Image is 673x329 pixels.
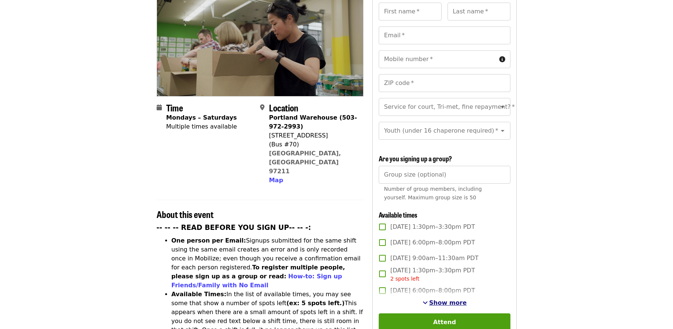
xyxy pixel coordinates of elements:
a: How-to: Sign up Friends/Family with No Email [172,273,342,289]
span: Show more [429,299,467,306]
strong: Mondays – Saturdays [166,114,237,121]
strong: One person per Email: [172,237,246,244]
i: circle-info icon [499,56,505,63]
span: About this event [157,208,214,221]
i: calendar icon [157,104,162,111]
input: Mobile number [379,50,496,68]
button: Open [497,102,508,112]
span: Time [166,101,183,114]
button: Map [269,176,283,185]
strong: Available Times: [172,291,227,298]
button: Open [497,126,508,136]
div: Multiple times available [166,122,237,131]
input: Email [379,26,510,44]
span: Location [269,101,298,114]
i: map-marker-alt icon [260,104,265,111]
span: 2 spots left [390,276,419,282]
strong: To register multiple people, please sign up as a group or read: [172,264,345,280]
strong: (ex: 5 spots left.) [286,300,344,307]
span: [DATE] 1:30pm–3:30pm PDT [390,266,475,283]
input: Last name [448,3,510,20]
strong: Portland Warehouse (503-972-2993) [269,114,357,130]
span: [DATE] 1:30pm–3:30pm PDT [390,222,475,231]
span: Map [269,177,283,184]
div: [STREET_ADDRESS] [269,131,358,140]
button: See more timeslots [423,298,467,307]
span: [DATE] 6:00pm–8:00pm PDT [390,286,475,295]
span: Are you signing up a group? [379,154,452,163]
strong: -- -- -- READ BEFORE YOU SIGN UP-- -- -: [157,224,311,231]
span: Number of group members, including yourself. Maximum group size is 50 [384,186,482,200]
input: First name [379,3,442,20]
li: Signups submitted for the same shift using the same email creates an error and is only recorded o... [172,236,364,290]
span: [DATE] 6:00pm–8:00pm PDT [390,238,475,247]
div: (Bus #70) [269,140,358,149]
span: [DATE] 9:00am–11:30am PDT [390,254,478,263]
input: ZIP code [379,74,510,92]
a: [GEOGRAPHIC_DATA], [GEOGRAPHIC_DATA] 97211 [269,150,341,175]
input: [object Object] [379,166,510,184]
span: Available times [379,210,417,219]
